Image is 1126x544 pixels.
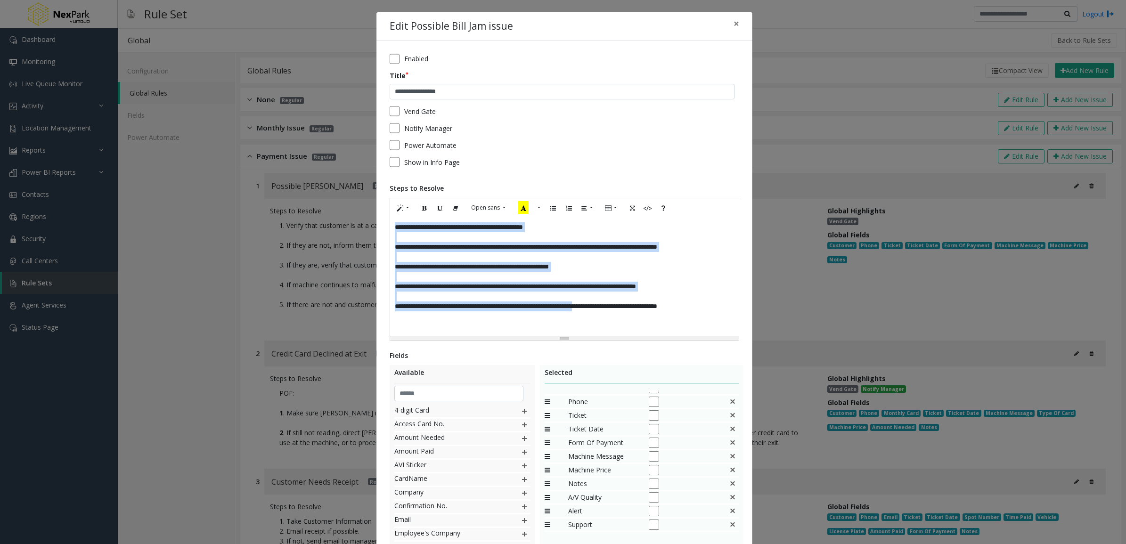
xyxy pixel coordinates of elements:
button: More Color [533,201,543,215]
img: plusIcon.svg [521,446,528,458]
span: Amount Needed [394,432,501,445]
button: Recent Color [513,201,534,215]
label: Title [390,71,408,81]
span: Enabled [404,54,428,64]
span: Ticket [568,410,639,420]
span: Open sans [471,203,500,211]
img: This is a default field and cannot be deleted. [729,479,736,487]
button: Font Family [466,201,511,215]
span: Vend Gate [404,106,436,116]
img: plusIcon.svg [521,419,528,431]
span: Machine Message [568,451,639,461]
button: Close [727,12,746,35]
h4: Edit Possible Bill Jam issue [390,19,513,34]
span: AVI Sticker [394,460,501,472]
img: false [729,466,736,474]
span: Ticket Date [568,424,639,434]
img: plusIcon.svg [521,473,528,486]
span: × [734,17,739,30]
img: false [729,398,736,406]
div: Steps to Resolve [390,183,739,193]
button: Full Screen [624,201,640,215]
div: Resize [390,336,739,341]
span: Phone [568,397,639,406]
span: Support [568,520,639,529]
span: Employee's Company [394,528,501,540]
img: plusIcon.svg [521,405,528,417]
img: false [729,425,736,433]
img: plusIcon.svg [521,501,528,513]
img: This is a default field and cannot be deleted. [729,493,736,501]
img: false [729,438,736,447]
div: Selected [545,367,739,383]
span: Access Card No. [394,419,501,431]
span: Show in Info Page [404,157,460,167]
img: This is a default field and cannot be deleted. [729,507,736,515]
span: Notify Manager [404,123,452,133]
button: Ordered list (CTRL+SHIFT+NUM8) [561,201,577,215]
div: Available [394,367,530,383]
span: 4-digit Card [394,405,501,417]
span: A/V Quality [568,492,639,502]
button: Bold (CTRL+B) [416,201,432,215]
div: Fields [390,350,739,360]
img: This is a default field and cannot be deleted. [729,520,736,528]
span: Email [394,514,501,527]
span: Form Of Payment [568,438,639,447]
button: Remove Font Style (CTRL+\) [448,201,464,215]
button: Paragraph [576,201,598,215]
img: plusIcon.svg [521,514,528,527]
span: Power Automate [404,140,457,150]
span: CardName [394,473,501,486]
button: Code View [640,201,656,215]
button: Help [655,201,671,215]
img: false [729,452,736,460]
button: Unordered list (CTRL+SHIFT+NUM7) [545,201,561,215]
img: plusIcon.svg [521,432,528,445]
span: Company [394,487,501,499]
img: plusIcon.svg [521,460,528,472]
img: plusIcon.svg [521,528,528,540]
span: Alert [568,506,639,516]
button: Underline (CTRL+U) [432,201,448,215]
button: Table [600,201,622,215]
img: false [729,411,736,419]
span: Notes [568,479,639,488]
button: Style [392,201,414,215]
span: Amount Paid [394,446,501,458]
span: Confirmation No. [394,501,501,513]
span: Machine Price [568,465,639,475]
img: plusIcon.svg [521,487,528,499]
